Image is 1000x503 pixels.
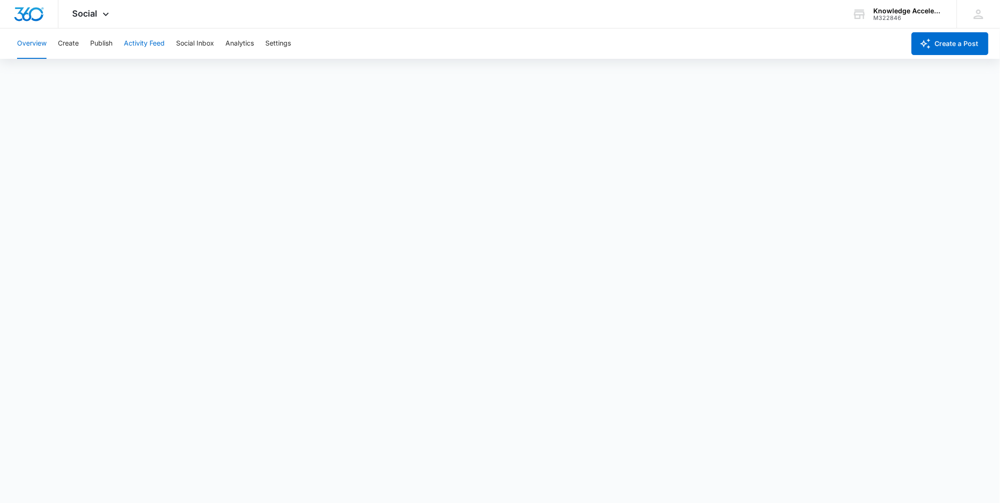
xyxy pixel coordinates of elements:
[17,28,47,59] button: Overview
[90,28,112,59] button: Publish
[124,28,165,59] button: Activity Feed
[874,7,943,15] div: account name
[225,28,254,59] button: Analytics
[73,9,98,19] span: Social
[912,32,989,55] button: Create a Post
[265,28,291,59] button: Settings
[58,28,79,59] button: Create
[176,28,214,59] button: Social Inbox
[874,15,943,21] div: account id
